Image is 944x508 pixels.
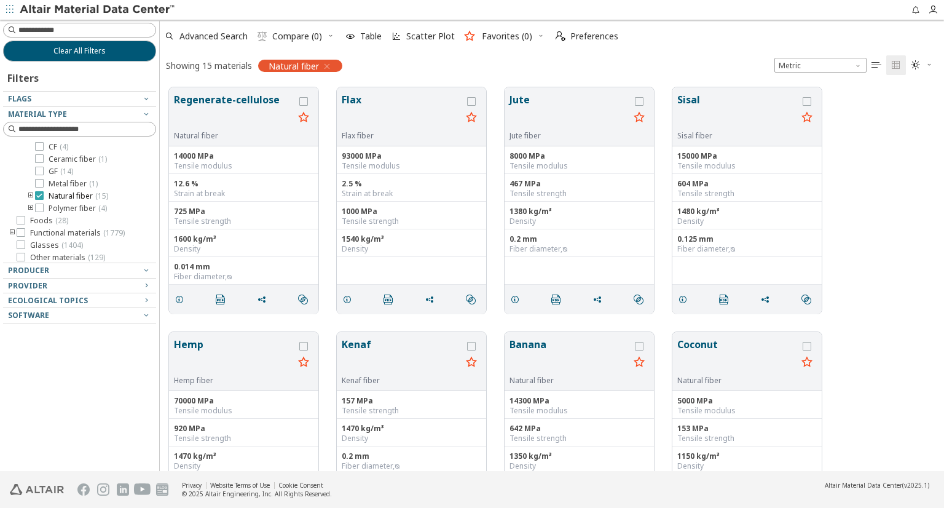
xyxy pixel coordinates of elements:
[53,46,106,56] span: Clear All Filters
[3,293,156,308] button: Ecological Topics
[774,58,867,73] div: Unit System
[342,151,481,161] div: 93000 MPa
[509,461,649,471] div: Density
[677,207,817,216] div: 1480 kg/m³
[174,161,313,171] div: Tensile modulus
[677,161,817,171] div: Tensile modulus
[755,287,781,312] button: Share
[337,287,363,312] button: Details
[174,92,294,131] button: Regenerate-cellulose
[174,424,313,434] div: 920 MPa
[360,32,382,41] span: Table
[677,424,817,434] div: 153 MPa
[8,93,31,104] span: Flags
[174,207,313,216] div: 725 MPa
[509,337,629,376] button: Banana
[174,151,313,161] div: 14000 MPa
[3,41,156,62] button: Clear All Filters
[911,60,921,70] i: 
[49,179,98,189] span: Metal fiber
[174,262,313,272] div: 0.014 mm
[8,295,88,306] span: Ecological Topics
[294,108,313,128] button: Favorite
[509,424,649,434] div: 642 MPa
[677,337,797,376] button: Coconut
[174,434,313,443] div: Tensile strength
[49,191,108,201] span: Natural fiber
[103,228,125,238] span: ( 1779 )
[174,189,313,199] div: Strain at break
[160,78,944,471] div: grid
[342,161,481,171] div: Tensile modulus
[179,32,248,41] span: Advanced Search
[796,287,822,312] button: Similar search
[174,179,313,189] div: 12.6 %
[174,337,294,376] button: Hemp
[174,216,313,226] div: Tensile strength
[570,32,618,41] span: Preferences
[677,244,817,254] div: Fiber diameter,ᴓ
[677,434,817,443] div: Tensile strength
[462,108,481,128] button: Favorite
[677,406,817,416] div: Tensile modulus
[88,252,105,263] span: ( 129 )
[298,295,308,304] i: 
[462,353,481,373] button: Favorite
[342,189,481,199] div: Strain at break
[3,107,156,122] button: Material Type
[182,481,202,490] a: Privacy
[825,481,902,490] span: Altair Material Data Center
[867,55,886,75] button: Table View
[383,295,393,304] i: 
[509,376,629,386] div: Natural fiber
[509,131,629,141] div: Jute fiber
[342,131,462,141] div: Flax fiber
[342,434,481,443] div: Density
[342,461,481,471] div: Fiber diameter,ᴓ
[8,280,47,291] span: Provider
[8,310,49,320] span: Software
[509,207,649,216] div: 1380 kg/m³
[482,32,532,41] span: Favorites (0)
[342,179,481,189] div: 2.5 %
[871,60,881,70] i: 
[629,108,649,128] button: Favorite
[278,481,323,490] a: Cookie Consent
[30,240,83,250] span: Glasses
[891,60,901,70] i: 
[677,131,797,141] div: Sisal fiber
[251,287,277,312] button: Share
[797,353,817,373] button: Favorite
[30,253,105,263] span: Other materials
[3,308,156,323] button: Software
[210,481,270,490] a: Website Terms of Use
[60,141,68,152] span: ( 4 )
[906,55,938,75] button: Theme
[406,32,455,41] span: Scatter Plot
[49,204,107,213] span: Polymer fiber
[677,451,817,461] div: 1150 kg/m³
[61,240,83,250] span: ( 1404 )
[169,287,195,312] button: Details
[797,108,817,128] button: Favorite
[26,204,35,213] i: toogle group
[95,191,108,201] span: ( 15 )
[342,396,481,406] div: 157 MPa
[466,295,476,304] i: 
[3,279,156,293] button: Provider
[174,461,313,471] div: Density
[342,234,481,244] div: 1540 kg/m³
[174,451,313,461] div: 1470 kg/m³
[551,295,561,304] i: 
[294,353,313,373] button: Favorite
[509,244,649,254] div: Fiber diameter,ᴓ
[505,287,530,312] button: Details
[774,58,867,73] span: Metric
[677,179,817,189] div: 604 MPa
[272,32,322,41] span: Compare (0)
[509,406,649,416] div: Tensile modulus
[174,376,294,386] div: Hemp fiber
[3,62,45,91] div: Filters
[378,287,404,312] button: PDF Download
[419,287,445,312] button: Share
